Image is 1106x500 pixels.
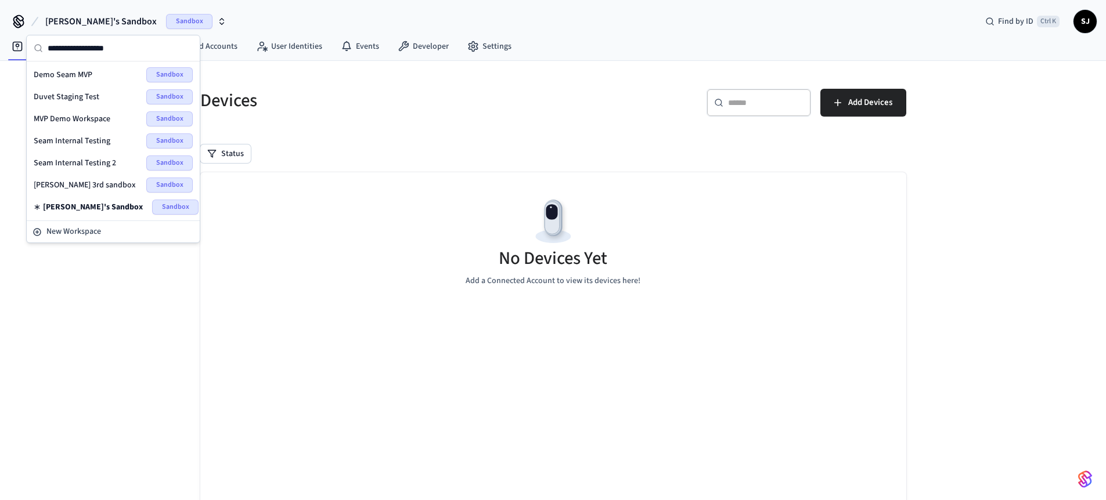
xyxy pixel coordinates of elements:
[332,36,388,57] a: Events
[458,36,521,57] a: Settings
[466,275,640,287] p: Add a Connected Account to view its devices here!
[200,89,546,113] h5: Devices
[34,113,110,125] span: MVP Demo Workspace
[527,195,579,248] img: Devices Empty State
[2,36,63,57] a: Devices
[200,144,251,163] button: Status
[45,15,157,28] span: [PERSON_NAME]'s Sandbox
[388,36,458,57] a: Developer
[146,67,193,82] span: Sandbox
[247,36,332,57] a: User Identities
[146,89,193,104] span: Sandbox
[34,157,116,169] span: Seam Internal Testing 2
[34,179,136,191] span: [PERSON_NAME] 3rd sandbox
[499,247,607,270] h5: No Devices Yet
[27,61,200,220] div: Suggestions
[1073,10,1097,33] button: SJ
[976,11,1069,32] div: Find by IDCtrl K
[146,133,193,148] span: Sandbox
[146,111,193,126] span: Sandbox
[28,222,199,241] button: New Workspace
[820,89,906,117] button: Add Devices
[46,226,101,238] span: New Workspace
[1037,16,1060,27] span: Ctrl K
[34,69,92,81] span: Demo Seam MVP
[166,14,212,29] span: Sandbox
[848,95,892,110] span: Add Devices
[34,91,99,103] span: Duvet Staging Test
[146,155,193,171] span: Sandbox
[1078,470,1092,488] img: SeamLogoGradient.69752ec5.svg
[1075,11,1096,32] span: SJ
[146,177,193,193] span: Sandbox
[998,16,1033,27] span: Find by ID
[43,201,143,213] span: [PERSON_NAME]'s Sandbox
[152,200,199,215] span: Sandbox
[34,135,110,147] span: Seam Internal Testing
